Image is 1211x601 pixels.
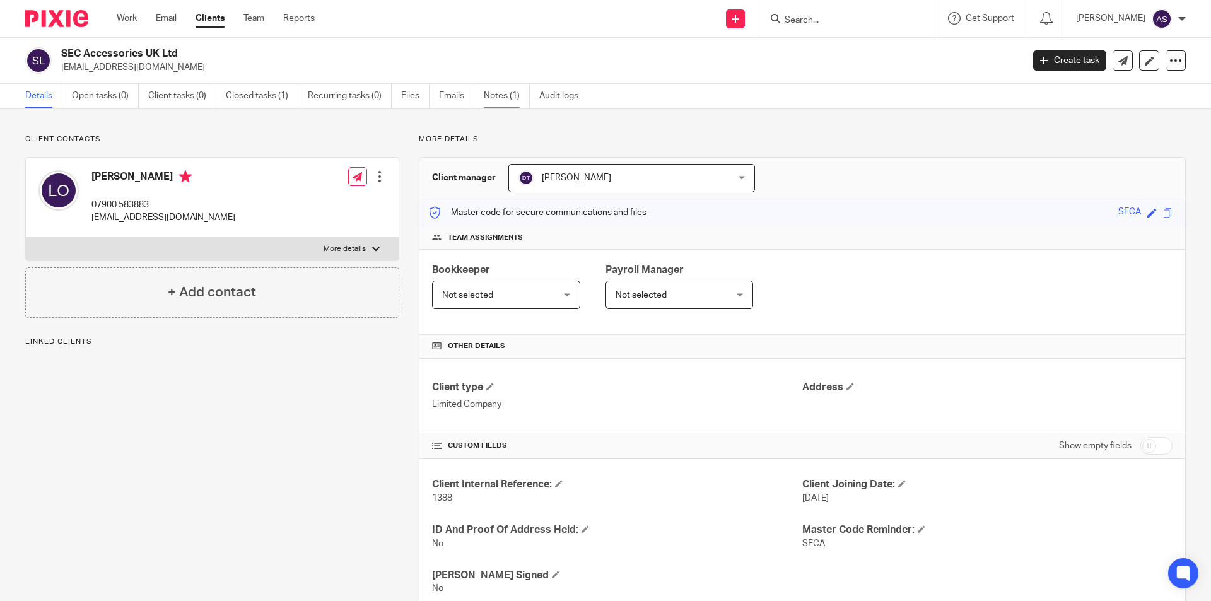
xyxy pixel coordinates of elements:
[156,12,177,25] a: Email
[484,84,530,108] a: Notes (1)
[518,170,534,185] img: svg%3E
[243,12,264,25] a: Team
[432,539,443,548] span: No
[226,84,298,108] a: Closed tasks (1)
[1118,206,1141,220] div: SECA
[25,47,52,74] img: svg%3E
[432,441,802,451] h4: CUSTOM FIELDS
[72,84,139,108] a: Open tasks (0)
[802,539,825,548] span: SECA
[429,206,646,219] p: Master code for secure communications and files
[91,170,235,186] h4: [PERSON_NAME]
[196,12,225,25] a: Clients
[61,47,824,61] h2: SEC Accessories UK Ltd
[25,10,88,27] img: Pixie
[439,84,474,108] a: Emails
[802,523,1173,537] h4: Master Code Reminder:
[539,84,588,108] a: Audit logs
[91,199,235,211] p: 07900 583883
[148,84,216,108] a: Client tasks (0)
[542,173,611,182] span: [PERSON_NAME]
[432,584,443,593] span: No
[802,478,1173,491] h4: Client Joining Date:
[432,381,802,394] h4: Client type
[432,172,496,184] h3: Client manager
[802,381,1173,394] h4: Address
[179,170,192,183] i: Primary
[38,170,79,211] img: svg%3E
[401,84,430,108] a: Files
[1152,9,1172,29] img: svg%3E
[1076,12,1145,25] p: [PERSON_NAME]
[283,12,315,25] a: Reports
[802,494,829,503] span: [DATE]
[117,12,137,25] a: Work
[432,398,802,411] p: Limited Company
[432,569,802,582] h4: [PERSON_NAME] Signed
[1059,440,1132,452] label: Show empty fields
[448,341,505,351] span: Other details
[168,283,256,302] h4: + Add contact
[966,14,1014,23] span: Get Support
[605,265,684,275] span: Payroll Manager
[25,337,399,347] p: Linked clients
[91,211,235,224] p: [EMAIL_ADDRESS][DOMAIN_NAME]
[25,134,399,144] p: Client contacts
[61,61,1014,74] p: [EMAIL_ADDRESS][DOMAIN_NAME]
[448,233,523,243] span: Team assignments
[432,478,802,491] h4: Client Internal Reference:
[442,291,493,300] span: Not selected
[419,134,1186,144] p: More details
[783,15,897,26] input: Search
[432,523,802,537] h4: ID And Proof Of Address Held:
[1033,50,1106,71] a: Create task
[616,291,667,300] span: Not selected
[308,84,392,108] a: Recurring tasks (0)
[324,244,366,254] p: More details
[25,84,62,108] a: Details
[432,265,490,275] span: Bookkeeper
[432,494,452,503] span: 1388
